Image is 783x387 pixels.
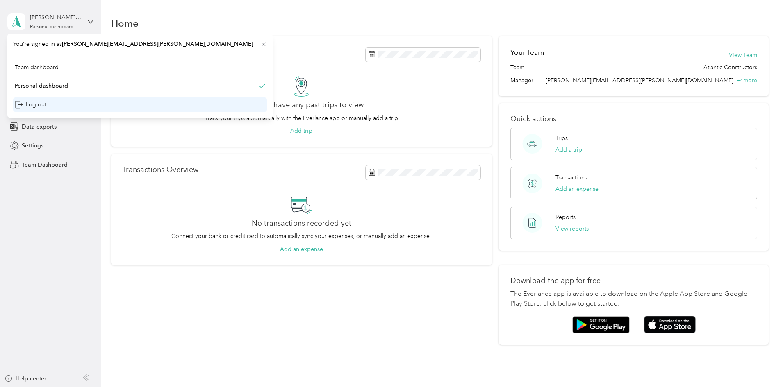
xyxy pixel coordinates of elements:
span: [PERSON_NAME][EMAIL_ADDRESS][PERSON_NAME][DOMAIN_NAME] [62,41,253,48]
h2: Your Team [510,48,544,58]
button: Add an expense [280,245,323,253]
span: Settings [22,141,43,150]
h1: Home [111,19,139,27]
button: Add an expense [555,185,599,193]
span: Manager [510,76,533,85]
div: Team dashboard [15,63,59,72]
div: Personal dashboard [30,25,74,29]
img: App store [644,316,696,333]
button: View Team [729,51,757,59]
div: Personal dashboard [15,81,68,90]
span: [PERSON_NAME][EMAIL_ADDRESS][PERSON_NAME][DOMAIN_NAME] [546,77,733,84]
div: [PERSON_NAME][EMAIL_ADDRESS][PERSON_NAME][DOMAIN_NAME] [30,13,81,22]
div: Log out [15,100,46,109]
p: Transactions Overview [123,165,198,174]
p: Transactions [555,173,587,182]
span: Data exports [22,122,57,131]
span: Team Dashboard [22,161,68,169]
p: Track your trips automatically with the Everlance app or manually add a trip [205,114,398,122]
img: Google play [572,316,630,333]
p: Quick actions [510,115,757,123]
span: Atlantic Constructors [703,63,757,72]
button: Add a trip [555,145,582,154]
span: + 4 more [736,77,757,84]
button: Add trip [290,127,312,135]
p: Reports [555,213,576,222]
p: Trips [555,134,568,143]
span: You’re signed in as [13,40,267,48]
iframe: Everlance-gr Chat Button Frame [737,341,783,387]
h2: No transactions recorded yet [252,219,351,228]
button: View reports [555,224,589,233]
h2: You don’t have any past trips to view [239,101,364,109]
p: Download the app for free [510,276,757,285]
p: Connect your bank or credit card to automatically sync your expenses, or manually add an expense. [171,232,431,240]
p: The Everlance app is available to download on the Apple App Store and Google Play Store, click be... [510,289,757,309]
button: Help center [5,374,46,383]
span: Team [510,63,524,72]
